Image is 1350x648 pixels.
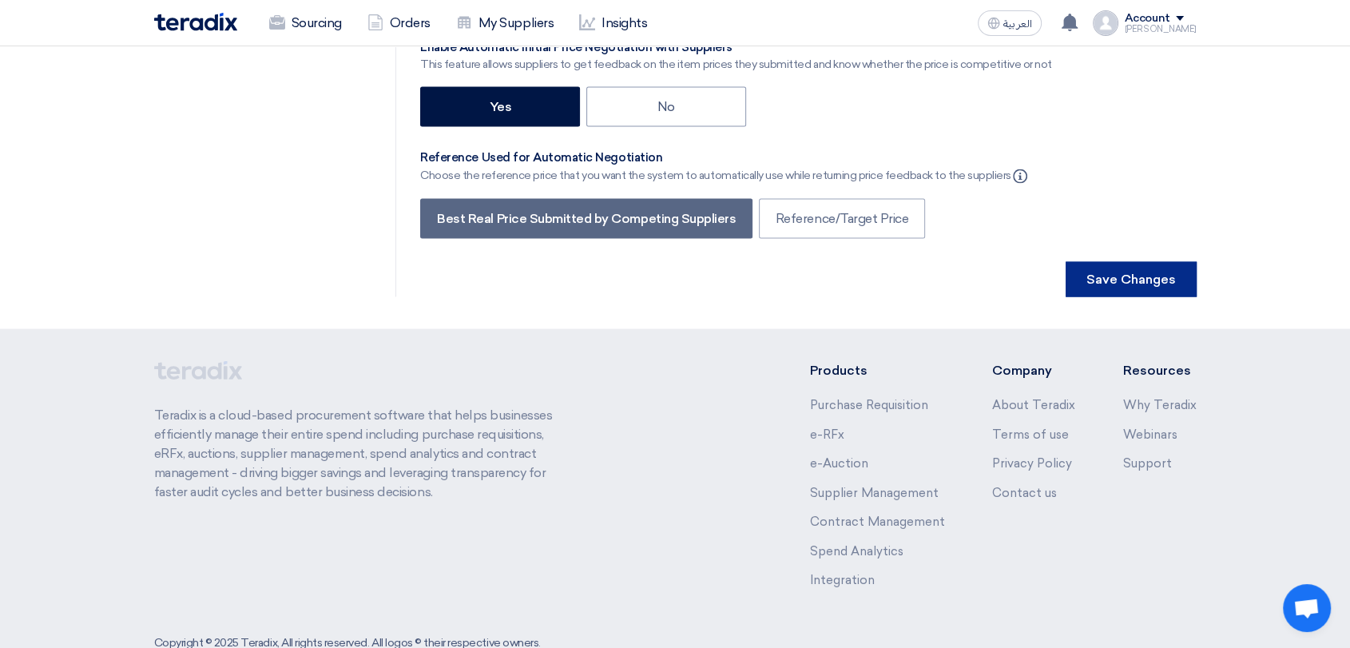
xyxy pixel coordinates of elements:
[1125,12,1170,26] div: Account
[1123,456,1172,471] a: Support
[978,10,1042,36] button: العربية
[443,6,566,41] a: My Suppliers
[420,199,752,239] label: Best Real Price Submitted by Competing Suppliers
[154,13,237,31] img: Teradix logo
[809,573,874,587] a: Integration
[809,486,938,500] a: Supplier Management
[420,165,1030,185] div: Choose the reference price that you want the system to automatically use while returning price fe...
[809,361,944,380] li: Products
[256,6,355,41] a: Sourcing
[1125,25,1197,34] div: [PERSON_NAME]
[1003,18,1032,30] span: العربية
[809,398,927,412] a: Purchase Requisition
[1066,262,1197,297] button: Save Changes
[1123,398,1197,412] a: Why Teradix
[992,361,1075,380] li: Company
[992,456,1072,471] a: Privacy Policy
[566,6,660,41] a: Insights
[809,515,944,529] a: Contract Management
[1093,10,1118,36] img: profile_test.png
[759,199,925,239] label: Reference/Target Price
[1123,427,1177,442] a: Webinars
[420,150,1030,166] div: Reference Used for Automatic Negotiation
[809,544,903,559] a: Spend Analytics
[992,398,1075,412] a: About Teradix
[420,87,580,127] label: Yes
[992,486,1057,500] a: Contact us
[586,87,746,127] label: No
[809,427,844,442] a: e-RFx
[154,406,571,502] p: Teradix is a cloud-based procurement software that helps businesses efficiently manage their enti...
[420,40,1052,56] div: Enable Automatic Initial Price Negotiation with Suppliers
[809,456,868,471] a: e-Auction
[1283,584,1331,632] a: Open chat
[992,427,1069,442] a: Terms of use
[355,6,443,41] a: Orders
[420,56,1052,73] div: This feature allows suppliers to get feedback on the item prices they submitted and know whether ...
[1123,361,1197,380] li: Resources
